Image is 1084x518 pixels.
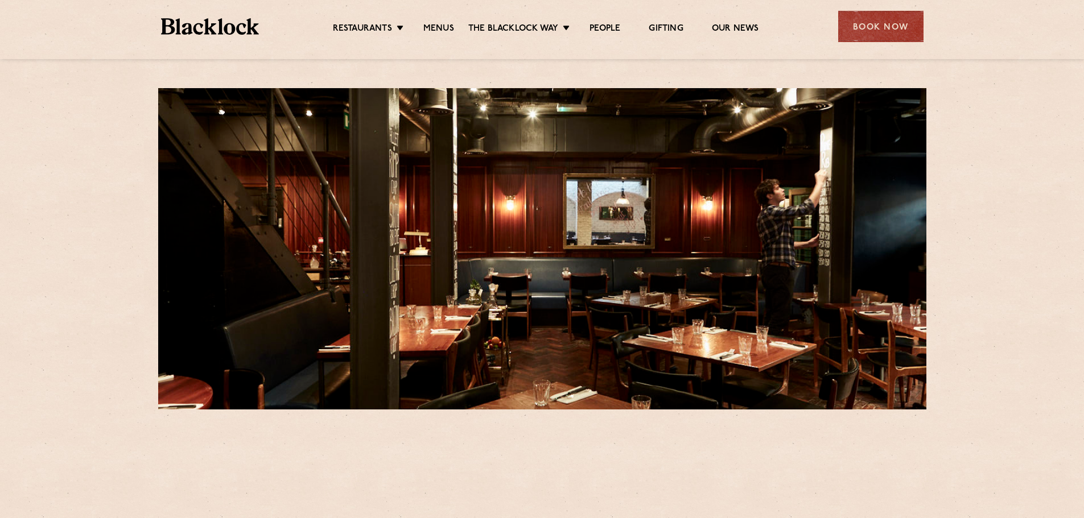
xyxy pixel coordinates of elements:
img: BL_Textured_Logo-footer-cropped.svg [161,18,259,35]
div: Book Now [838,11,924,42]
a: People [590,23,620,36]
a: Restaurants [333,23,392,36]
a: The Blacklock Way [468,23,558,36]
a: Gifting [649,23,683,36]
a: Our News [712,23,759,36]
a: Menus [423,23,454,36]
